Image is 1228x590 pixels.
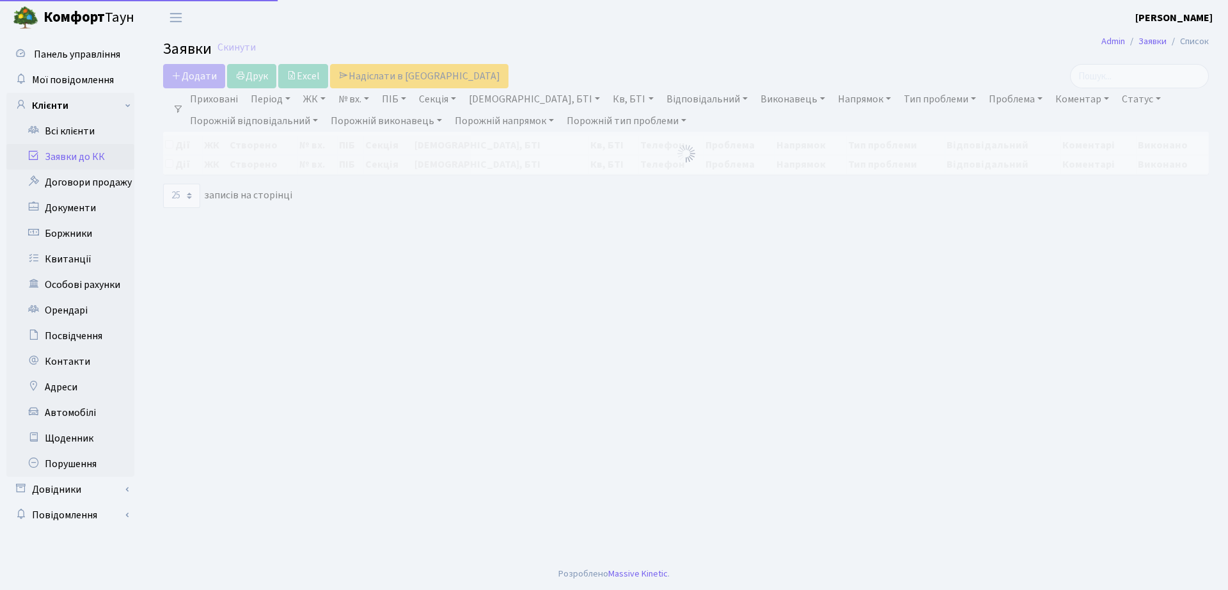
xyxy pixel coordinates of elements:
[6,298,134,323] a: Орендарі
[6,93,134,118] a: Клієнти
[450,110,559,132] a: Порожній напрямок
[562,110,691,132] a: Порожній тип проблеми
[6,477,134,502] a: Довідники
[6,323,134,349] a: Посвідчення
[755,88,830,110] a: Виконавець
[298,88,331,110] a: ЖК
[163,38,212,60] span: Заявки
[330,64,508,88] a: Надіслати в [GEOGRAPHIC_DATA]
[608,88,658,110] a: Кв, БТІ
[6,349,134,374] a: Контакти
[464,88,605,110] a: [DEMOGRAPHIC_DATA], БТІ
[163,184,200,208] select: записів на сторінці
[13,5,38,31] img: logo.png
[1167,35,1209,49] li: Список
[43,7,105,28] b: Комфорт
[185,88,243,110] a: Приховані
[6,502,134,528] a: Повідомлення
[984,88,1048,110] a: Проблема
[6,170,134,195] a: Договори продажу
[899,88,981,110] a: Тип проблеми
[558,567,670,581] div: Розроблено .
[608,567,668,580] a: Massive Kinetic
[6,374,134,400] a: Адреси
[163,64,225,88] a: Додати
[6,246,134,272] a: Квитанції
[6,400,134,426] a: Автомобілі
[34,47,120,61] span: Панель управління
[32,73,114,87] span: Мої повідомлення
[278,64,328,88] a: Excel
[414,88,461,110] a: Секція
[6,118,134,144] a: Всі клієнти
[377,88,411,110] a: ПІБ
[1135,11,1213,25] b: [PERSON_NAME]
[1082,28,1228,55] nav: breadcrumb
[163,184,292,208] label: записів на сторінці
[1117,88,1166,110] a: Статус
[185,110,323,132] a: Порожній відповідальний
[6,272,134,298] a: Особові рахунки
[217,42,256,54] a: Скинути
[227,64,276,88] a: Друк
[6,426,134,451] a: Щоденник
[1135,10,1213,26] a: [PERSON_NAME]
[246,88,295,110] a: Період
[1070,64,1209,88] input: Пошук...
[43,7,134,29] span: Таун
[1101,35,1125,48] a: Admin
[326,110,447,132] a: Порожній виконавець
[6,144,134,170] a: Заявки до КК
[661,88,753,110] a: Відповідальний
[6,451,134,477] a: Порушення
[6,67,134,93] a: Мої повідомлення
[1050,88,1114,110] a: Коментар
[6,195,134,221] a: Документи
[333,88,374,110] a: № вх.
[1138,35,1167,48] a: Заявки
[6,221,134,246] a: Боржники
[6,42,134,67] a: Панель управління
[171,69,217,83] span: Додати
[833,88,896,110] a: Напрямок
[676,143,697,164] img: Обробка...
[160,7,192,28] button: Переключити навігацію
